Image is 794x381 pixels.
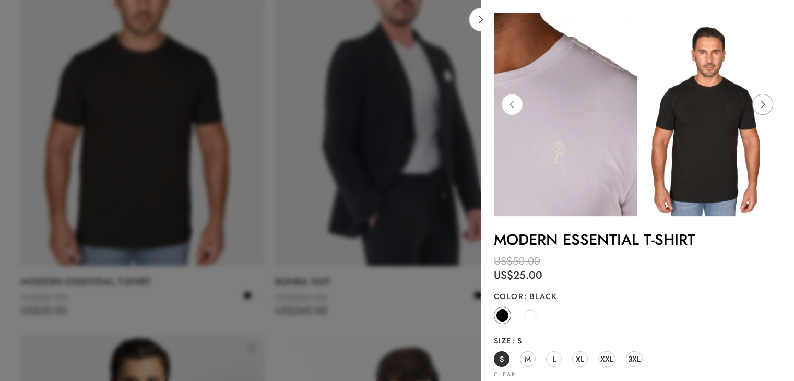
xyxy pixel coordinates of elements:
a: MODERN ESSENTIAL T-SHIRT [494,229,695,251]
a: XL [572,351,588,367]
span: US$ [494,254,513,269]
a: Clear options [494,372,516,377]
span: S [512,335,523,346]
span: US$ [494,268,513,283]
label: Color [494,291,781,302]
span: XL [576,352,584,366]
span: S [500,352,504,366]
span: 3XL [628,352,641,366]
bdi: 50.00 [494,254,540,269]
span: M [525,352,531,366]
label: Size [494,336,781,346]
a: M [520,351,536,367]
a: S [494,351,509,367]
bdi: 25.00 [494,268,542,283]
a: XXL [598,351,615,367]
a: L [546,351,562,367]
a: 3XL [626,351,643,367]
span: Black [524,291,557,302]
span: XXL [600,352,613,366]
span: L [552,352,556,366]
